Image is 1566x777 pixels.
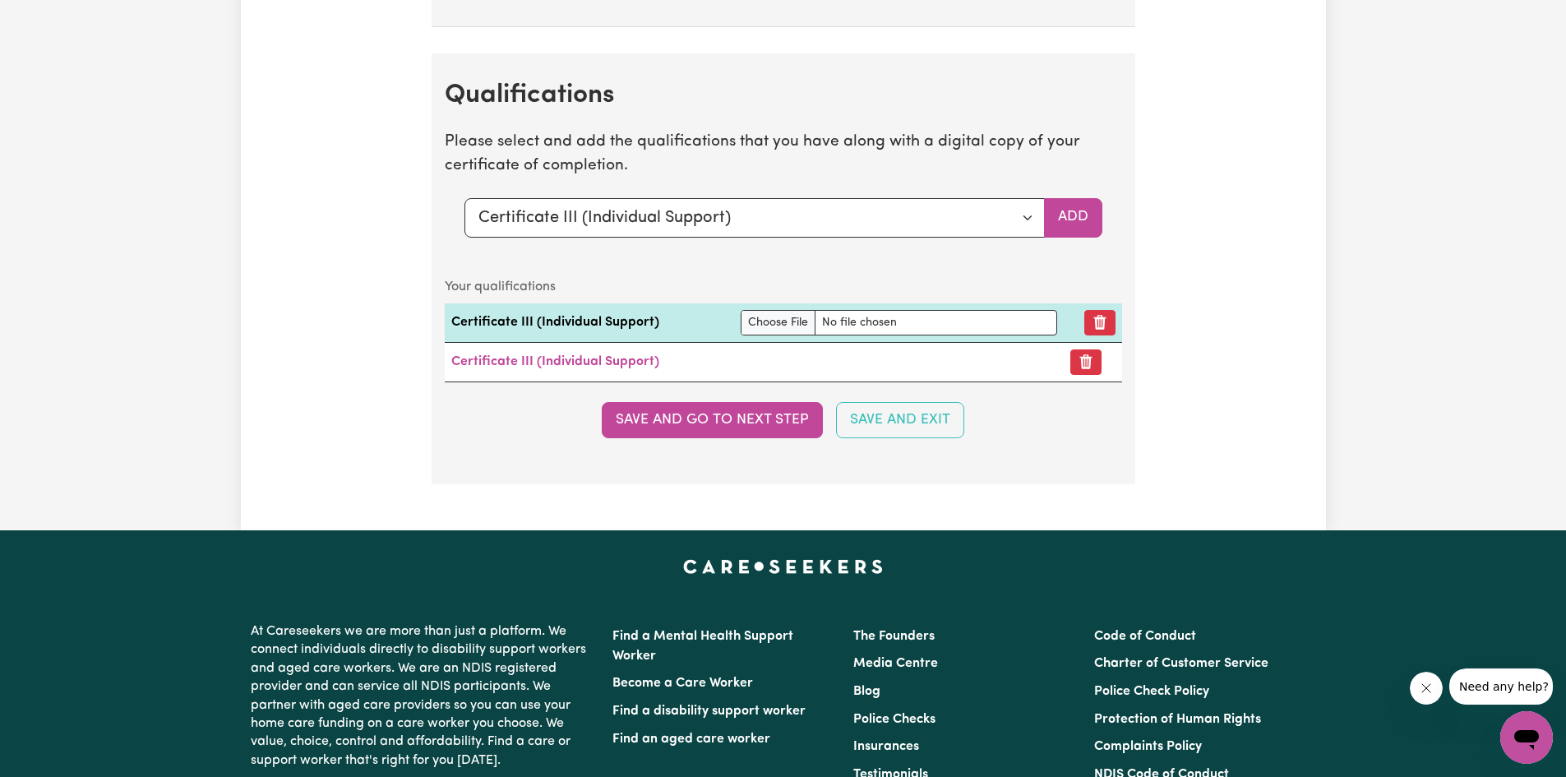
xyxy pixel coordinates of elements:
h2: Qualifications [445,80,1122,111]
a: Find a Mental Health Support Worker [612,630,793,663]
p: Please select and add the qualifications that you have along with a digital copy of your certific... [445,131,1122,178]
button: Remove qualification [1084,310,1116,335]
button: Add selected qualification [1044,198,1102,238]
button: Save and Exit [836,402,964,438]
button: Save and go to next step [602,402,823,438]
a: Complaints Policy [1094,740,1202,753]
caption: Your qualifications [445,271,1122,303]
td: Certificate III (Individual Support) [445,303,734,343]
a: Police Check Policy [1094,685,1209,698]
iframe: 來自公司的訊息 [1449,668,1553,705]
a: Insurances [853,740,919,753]
button: Remove certificate [1070,349,1102,375]
a: Find a disability support worker [612,705,806,718]
a: Become a Care Worker [612,677,753,690]
a: Careseekers home page [683,560,883,573]
a: Police Checks [853,713,935,726]
a: Blog [853,685,880,698]
a: Charter of Customer Service [1094,657,1268,670]
a: Media Centre [853,657,938,670]
p: At Careseekers we are more than just a platform. We connect individuals directly to disability su... [251,616,593,776]
a: The Founders [853,630,935,643]
iframe: 開啟傳訊視窗按鈕 [1500,711,1553,764]
a: Find an aged care worker [612,733,770,746]
a: Protection of Human Rights [1094,713,1261,726]
a: Certificate III (Individual Support) [451,355,659,368]
iframe: 關閉訊息 [1410,672,1443,705]
a: Code of Conduct [1094,630,1196,643]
